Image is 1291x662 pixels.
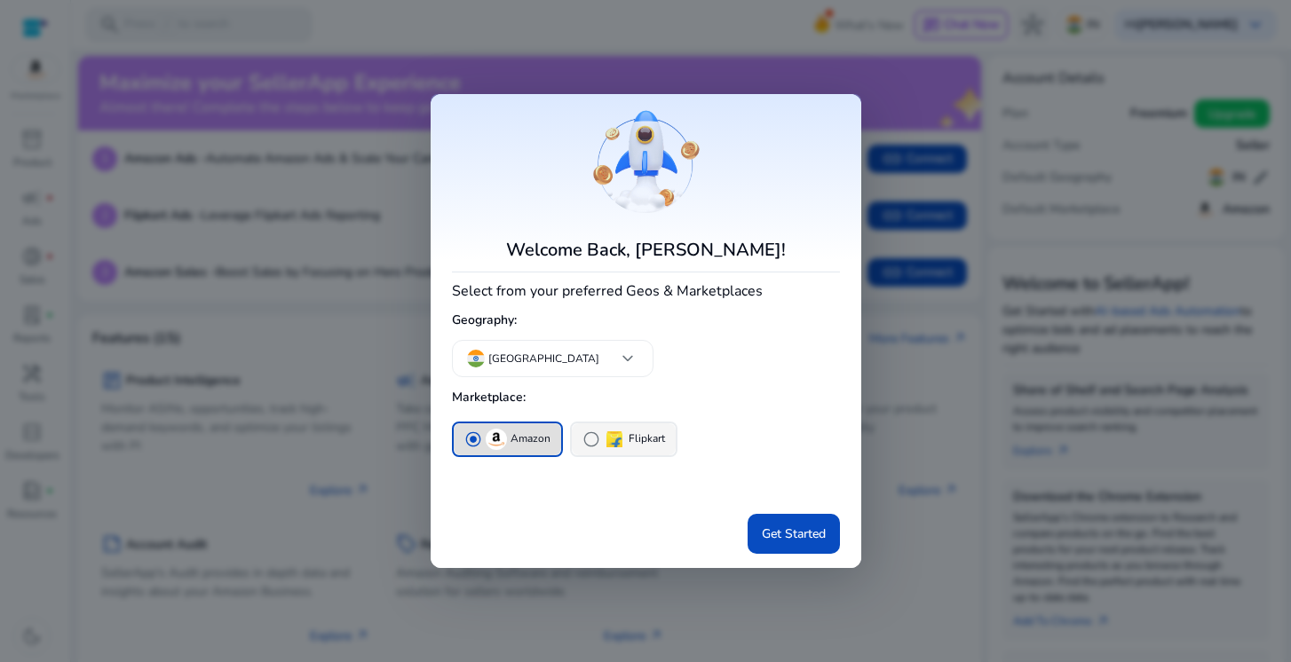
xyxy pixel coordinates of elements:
span: radio_button_unchecked [582,430,600,448]
img: amazon.svg [486,429,507,450]
span: radio_button_checked [464,430,482,448]
h5: Geography: [452,306,840,335]
button: Get Started [748,514,840,554]
img: in.svg [467,350,485,367]
span: Get Started [762,524,826,543]
p: Amazon [511,430,550,448]
span: keyboard_arrow_down [617,348,638,369]
p: [GEOGRAPHIC_DATA] [488,351,599,366]
h5: Marketplace: [452,383,840,413]
p: Flipkart [629,430,665,448]
img: flipkart.svg [604,429,625,450]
